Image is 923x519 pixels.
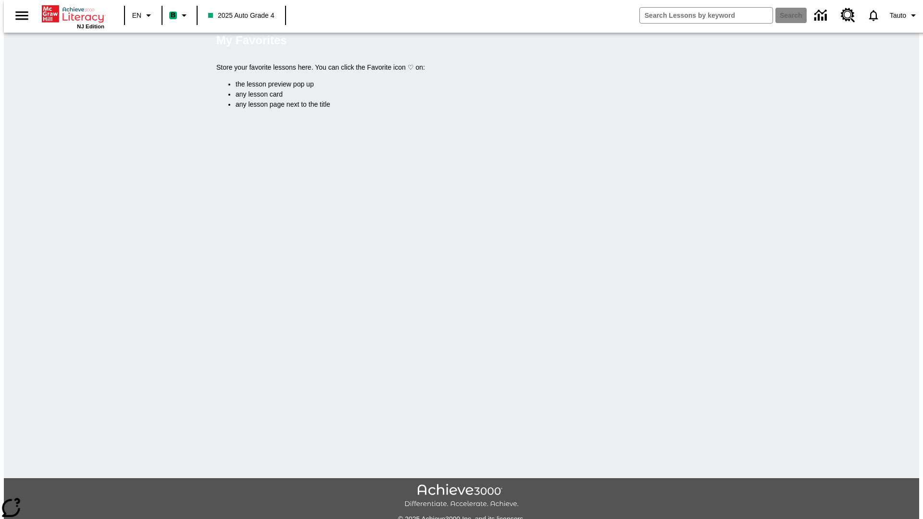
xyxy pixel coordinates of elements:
[404,484,519,508] img: Achieve3000 Differentiate Accelerate Achieve
[216,33,287,48] h5: My Favorites
[886,7,923,24] button: Profile/Settings
[208,11,274,21] span: 2025 Auto Grade 4
[835,2,861,28] a: Resource Center, Will open in new tab
[809,2,835,29] a: Data Center
[132,11,141,21] span: EN
[861,3,886,28] a: Notifications
[236,99,707,110] li: any lesson page next to the title
[128,7,159,24] button: Language: EN, Select a language
[236,79,707,89] li: the lesson preview pop up
[171,9,175,21] span: B
[236,89,707,99] li: any lesson card
[8,1,36,30] button: Open side menu
[42,3,104,29] div: Home
[640,8,773,23] input: search field
[890,11,906,21] span: Tauto
[216,62,707,73] p: Store your favorite lessons here. You can click the Favorite icon ♡ on:
[165,7,194,24] button: Boost Class color is mint green. Change class color
[42,4,104,24] a: Home
[77,24,104,29] span: NJ Edition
